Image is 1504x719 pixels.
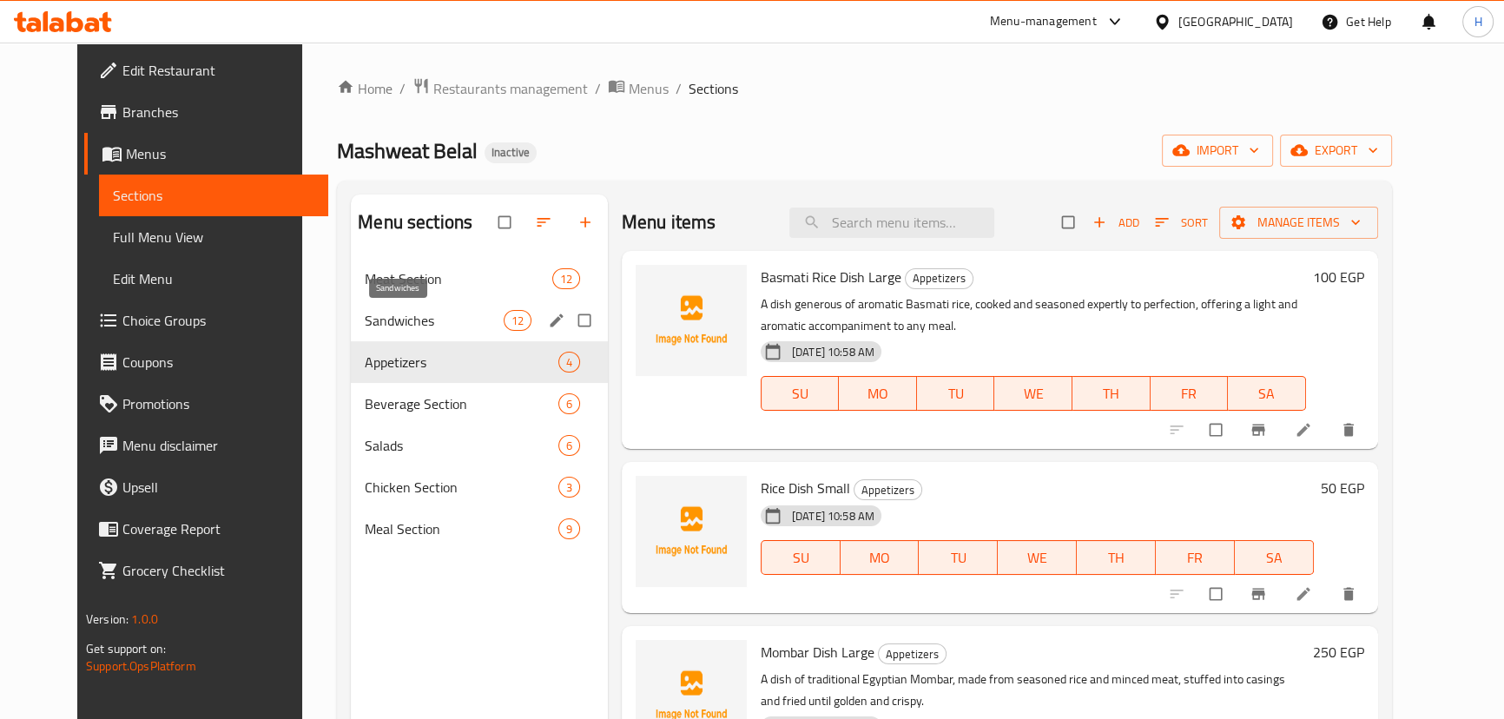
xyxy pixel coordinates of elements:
span: Sort items [1144,209,1219,236]
div: Appetizers [905,268,973,289]
button: WE [994,376,1072,411]
button: MO [841,540,920,575]
div: items [552,268,580,289]
a: Edit Menu [99,258,328,300]
a: Menus [84,133,328,175]
span: Sort [1155,213,1208,233]
h2: Menu sections [358,209,472,235]
button: delete [1329,411,1371,449]
button: Branch-specific-item [1239,575,1281,613]
button: Branch-specific-item [1239,411,1281,449]
button: SU [761,540,841,575]
button: SA [1228,376,1306,411]
h6: 250 EGP [1313,640,1364,664]
span: Salads [365,435,557,456]
span: SA [1242,545,1307,571]
a: Coupons [84,341,328,383]
span: 3 [559,479,579,496]
span: Mashweat Belal [337,131,478,170]
h2: Menu items [622,209,716,235]
div: Appetizers [878,643,947,664]
li: / [676,78,682,99]
span: Menus [629,78,669,99]
span: Grocery Checklist [122,560,314,581]
span: Promotions [122,393,314,414]
div: Salads6 [351,425,608,466]
div: Meat Section12 [351,258,608,300]
span: TU [926,545,991,571]
span: Choice Groups [122,310,314,331]
button: SA [1235,540,1314,575]
span: Add [1092,213,1139,233]
span: TH [1084,545,1149,571]
span: Mombar Dish Large [761,639,874,665]
a: Sections [99,175,328,216]
button: export [1280,135,1392,167]
span: Basmati Rice Dish Large [761,264,901,290]
span: Inactive [485,145,537,160]
a: Edit menu item [1295,585,1316,603]
div: items [558,477,580,498]
div: Appetizers [854,479,922,500]
span: SU [768,545,834,571]
div: items [558,352,580,373]
span: Appetizers [854,480,921,500]
span: Edit Menu [113,268,314,289]
span: Coupons [122,352,314,373]
button: TU [919,540,998,575]
a: Upsell [84,466,328,508]
span: TH [1079,381,1144,406]
button: FR [1156,540,1235,575]
a: Edit menu item [1295,421,1316,439]
div: items [558,518,580,539]
button: delete [1329,575,1371,613]
a: Support.OpsPlatform [86,655,196,677]
p: A dish generous of aromatic Basmati rice, cooked and seasoned expertly to perfection, offering a ... [761,294,1306,337]
span: Meat Section [365,268,551,289]
button: TH [1077,540,1156,575]
button: FR [1151,376,1229,411]
div: Meal Section9 [351,508,608,550]
a: Menu disclaimer [84,425,328,466]
a: Edit Restaurant [84,49,328,91]
div: Beverage Section6 [351,383,608,425]
span: Edit Restaurant [122,60,314,81]
span: Menu disclaimer [122,435,314,456]
div: [GEOGRAPHIC_DATA] [1178,12,1293,31]
button: TH [1072,376,1151,411]
span: WE [1005,545,1070,571]
button: Add [1088,209,1144,236]
span: Select section [1052,206,1088,239]
span: Sort sections [524,203,566,241]
span: H [1474,12,1481,31]
li: / [595,78,601,99]
span: MO [848,545,913,571]
span: 4 [559,354,579,371]
button: TU [917,376,995,411]
span: Add item [1088,209,1144,236]
span: Meal Section [365,518,557,539]
span: Manage items [1233,212,1364,234]
img: Rice Dish Small [636,476,747,587]
a: Grocery Checklist [84,550,328,591]
button: edit [545,309,571,332]
div: items [558,435,580,456]
span: Get support on: [86,637,166,660]
a: Home [337,78,392,99]
span: FR [1158,381,1222,406]
a: Coverage Report [84,508,328,550]
a: Branches [84,91,328,133]
button: MO [839,376,917,411]
button: Add section [566,203,608,241]
span: Appetizers [365,352,557,373]
button: Manage items [1219,207,1378,239]
span: import [1176,140,1259,162]
span: 9 [559,521,579,538]
span: Sandwiches [365,310,503,331]
span: FR [1163,545,1228,571]
span: Rice Dish Small [761,475,850,501]
p: A dish of traditional Egyptian Mombar, made from seasoned rice and minced meat, stuffed into casi... [761,669,1306,712]
div: Beverage Section [365,393,557,414]
button: WE [998,540,1077,575]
